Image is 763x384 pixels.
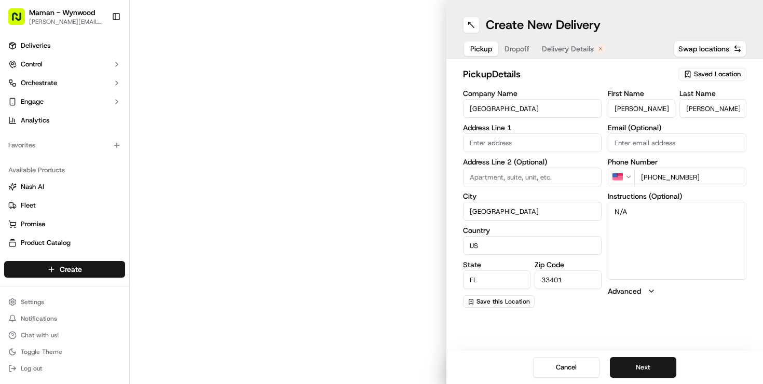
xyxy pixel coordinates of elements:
span: Chat with us! [21,331,59,339]
input: Enter state [463,270,530,289]
button: Toggle Theme [4,345,125,359]
div: Available Products [4,162,125,179]
input: Enter last name [679,99,747,118]
button: Maman - Wynwood[PERSON_NAME][EMAIL_ADDRESS][DOMAIN_NAME] [4,4,107,29]
input: Enter company name [463,99,602,118]
button: Log out [4,361,125,376]
button: Next [610,357,676,378]
input: Enter email address [608,133,746,152]
label: Country [463,227,602,234]
label: State [463,261,530,268]
a: Fleet [8,201,121,210]
label: Address Line 1 [463,124,602,131]
label: Email (Optional) [608,124,746,131]
span: Deliveries [21,41,50,50]
label: First Name [608,90,675,97]
span: Pickup [470,44,492,54]
span: Promise [21,220,45,229]
a: Nash AI [8,182,121,191]
button: Cancel [533,357,599,378]
a: Promise [8,220,121,229]
button: Maman - Wynwood [29,7,95,18]
button: Promise [4,216,125,232]
a: Deliveries [4,37,125,54]
button: Save this Location [463,295,535,308]
a: Analytics [4,112,125,129]
span: Analytics [21,116,49,125]
button: Product Catalog [4,235,125,251]
textarea: N/A [608,202,746,280]
button: Control [4,56,125,73]
div: Favorites [4,137,125,154]
input: Enter city [463,202,602,221]
input: Enter address [463,133,602,152]
span: Delivery Details [542,44,594,54]
label: Phone Number [608,158,746,166]
button: Create [4,261,125,278]
span: Create [60,264,82,275]
input: Enter zip code [535,270,602,289]
span: Control [21,60,43,69]
button: [PERSON_NAME][EMAIL_ADDRESS][DOMAIN_NAME] [29,18,103,26]
input: Enter first name [608,99,675,118]
button: Nash AI [4,179,125,195]
span: Swap locations [678,44,729,54]
label: City [463,193,602,200]
h2: pickup Details [463,67,672,81]
button: Settings [4,295,125,309]
button: Saved Location [678,67,746,81]
button: Engage [4,93,125,110]
button: Orchestrate [4,75,125,91]
span: Saved Location [694,70,741,79]
span: Product Catalog [21,238,71,248]
label: Last Name [679,90,747,97]
span: Dropoff [505,44,529,54]
input: Apartment, suite, unit, etc. [463,168,602,186]
span: Nash AI [21,182,44,191]
span: Orchestrate [21,78,57,88]
input: Enter phone number [634,168,746,186]
span: Toggle Theme [21,348,62,356]
span: Settings [21,298,44,306]
button: Advanced [608,286,746,296]
span: Log out [21,364,42,373]
label: Advanced [608,286,641,296]
input: Enter country [463,236,602,255]
button: Fleet [4,197,125,214]
label: Address Line 2 (Optional) [463,158,602,166]
button: Swap locations [674,40,746,57]
span: Engage [21,97,44,106]
label: Instructions (Optional) [608,193,746,200]
label: Zip Code [535,261,602,268]
span: Save this Location [476,297,530,306]
button: Chat with us! [4,328,125,342]
span: Fleet [21,201,36,210]
h1: Create New Delivery [486,17,601,33]
label: Company Name [463,90,602,97]
span: Notifications [21,314,57,323]
button: Notifications [4,311,125,326]
a: Product Catalog [8,238,121,248]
